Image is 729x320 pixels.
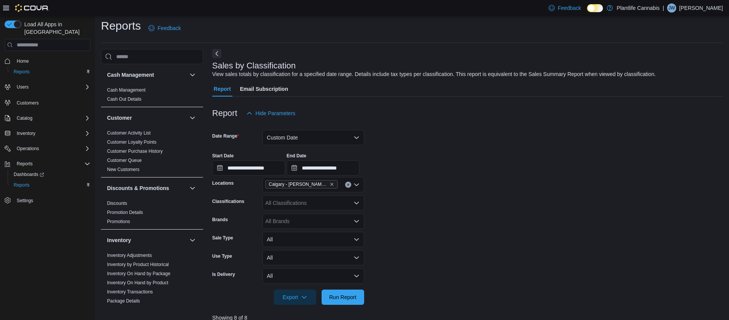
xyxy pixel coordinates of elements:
span: Cash Out Details [107,96,142,102]
span: Calgary - Shepard Regional [265,180,338,189]
h3: Sales by Classification [212,61,296,70]
button: Inventory [2,128,93,139]
a: Customer Loyalty Points [107,139,156,145]
button: Inventory [188,236,197,245]
button: Run Report [322,290,364,305]
div: Discounts & Promotions [101,199,203,229]
span: Home [17,58,29,64]
span: Inventory [17,130,35,136]
span: Inventory On Hand by Package [107,271,170,277]
span: Reports [14,182,30,188]
button: Open list of options [353,218,360,224]
a: Inventory Transactions [107,289,153,295]
span: Operations [14,144,90,153]
button: All [262,268,364,284]
span: Discounts [107,200,127,206]
span: Settings [17,198,33,204]
a: Dashboards [8,169,93,180]
label: Classifications [212,198,245,204]
button: Clear input [345,182,351,188]
span: Settings [14,196,90,205]
span: Report [214,81,231,97]
p: Plantlife Cannabis [617,3,660,13]
span: Calgary - [PERSON_NAME] Regional [269,181,328,188]
span: Dark Mode [587,12,587,13]
span: Inventory Transactions [107,289,153,295]
button: Discounts & Promotions [107,184,186,192]
label: Start Date [212,153,234,159]
h3: Discounts & Promotions [107,184,169,192]
button: Export [274,290,316,305]
span: Promotions [107,219,130,225]
span: Catalog [17,115,32,121]
span: Export [278,290,312,305]
button: Discounts & Promotions [188,184,197,193]
button: Inventory [107,236,186,244]
button: Customer [107,114,186,122]
span: Customer Activity List [107,130,151,136]
span: JW [668,3,675,13]
button: Inventory [14,129,38,138]
h1: Reports [101,18,141,33]
a: Inventory On Hand by Product [107,280,168,285]
button: Reports [8,180,93,190]
button: Remove Calgary - Shepard Regional from selection in this group [330,182,334,187]
span: Load All Apps in [GEOGRAPHIC_DATA] [21,21,90,36]
span: Customer Queue [107,157,142,163]
button: Reports [14,159,36,168]
a: Customer Purchase History [107,149,163,154]
div: Cash Management [101,86,203,107]
button: Reports [2,158,93,169]
span: Package Details [107,298,140,304]
a: Reports [11,67,33,76]
button: Operations [2,143,93,154]
a: Inventory Adjustments [107,253,152,258]
button: Customer [188,113,197,122]
a: Dashboards [11,170,47,179]
span: Customers [14,98,90,107]
label: Locations [212,180,234,186]
span: Users [17,84,28,90]
span: Users [14,82,90,92]
button: Home [2,55,93,67]
span: Customers [17,100,39,106]
a: Feedback [546,0,584,16]
label: Use Type [212,253,232,259]
p: | [663,3,664,13]
span: Email Subscription [240,81,288,97]
span: Cash Management [107,87,145,93]
span: Dashboards [11,170,90,179]
button: Hide Parameters [243,106,298,121]
input: Press the down key to open a popover containing a calendar. [212,160,285,176]
span: Promotion Details [107,209,143,215]
span: Inventory by Product Historical [107,261,169,268]
button: Operations [14,144,42,153]
button: Cash Management [107,71,186,79]
div: Customer [101,128,203,177]
span: Reports [17,161,33,167]
button: Catalog [2,113,93,124]
h3: Report [212,109,237,118]
h3: Inventory [107,236,131,244]
p: [PERSON_NAME] [679,3,723,13]
span: Inventory Adjustments [107,252,152,258]
input: Press the down key to open a popover containing a calendar. [287,160,360,176]
h3: Cash Management [107,71,154,79]
span: Reports [11,67,90,76]
img: Cova [15,4,49,12]
button: Users [14,82,32,92]
button: Customers [2,97,93,108]
a: Promotion Details [107,210,143,215]
button: Cash Management [188,70,197,79]
button: Settings [2,195,93,206]
input: Dark Mode [587,4,603,12]
a: Discounts [107,201,127,206]
a: Customers [14,98,42,108]
span: Catalog [14,114,90,123]
nav: Complex example [5,52,90,226]
button: Custom Date [262,130,364,145]
button: Open list of options [353,200,360,206]
a: Feedback [145,21,184,36]
span: Home [14,56,90,66]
